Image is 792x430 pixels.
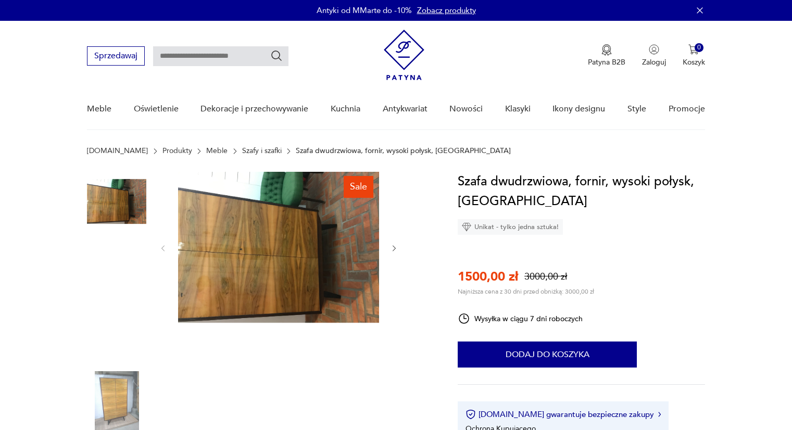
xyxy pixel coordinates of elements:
a: Klasyki [505,89,531,129]
div: Wysyłka w ciągu 7 dni roboczych [458,312,583,325]
a: Antykwariat [383,89,428,129]
img: Ikona diamentu [462,222,471,232]
button: Sprzedawaj [87,46,145,66]
p: Zaloguj [642,57,666,67]
button: 0Koszyk [683,44,705,67]
img: Zdjęcie produktu Szafa dwudrzwiowa, fornir, wysoki połysk, PRL [87,172,146,231]
button: [DOMAIN_NAME] gwarantuje bezpieczne zakupy [466,409,661,420]
p: Najniższa cena z 30 dni przed obniżką: 3000,00 zł [458,287,594,296]
p: Antyki od MMarte do -10% [317,5,412,16]
p: Szafa dwudrzwiowa, fornir, wysoki połysk, [GEOGRAPHIC_DATA] [296,147,511,155]
h1: Szafa dwudrzwiowa, fornir, wysoki połysk, [GEOGRAPHIC_DATA] [458,172,705,211]
button: Dodaj do koszyka [458,342,637,368]
p: 3000,00 zł [524,270,567,283]
a: Ikony designu [552,89,605,129]
img: Ikona certyfikatu [466,409,476,420]
div: Unikat - tylko jedna sztuka! [458,219,563,235]
a: Produkty [162,147,192,155]
p: Patyna B2B [588,57,625,67]
img: Zdjęcie produktu Szafa dwudrzwiowa, fornir, wysoki połysk, PRL [178,172,379,323]
a: Meble [87,89,111,129]
div: 0 [695,43,703,52]
a: Dekoracje i przechowywanie [200,89,308,129]
a: Promocje [669,89,705,129]
a: Nowości [449,89,483,129]
p: Koszyk [683,57,705,67]
img: Ikona medalu [601,44,612,56]
button: Szukaj [270,49,283,62]
img: Zdjęcie produktu Szafa dwudrzwiowa, fornir, wysoki połysk, PRL [87,305,146,364]
img: Patyna - sklep z meblami i dekoracjami vintage [384,30,424,80]
a: Szafy i szafki [242,147,282,155]
a: Oświetlenie [134,89,179,129]
a: [DOMAIN_NAME] [87,147,148,155]
p: 1500,00 zł [458,268,518,285]
div: Sale [344,176,373,198]
img: Ikonka użytkownika [649,44,659,55]
button: Zaloguj [642,44,666,67]
a: Style [627,89,646,129]
img: Zdjęcie produktu Szafa dwudrzwiowa, fornir, wysoki połysk, PRL [87,238,146,298]
a: Sprzedawaj [87,53,145,60]
img: Ikona koszyka [688,44,699,55]
a: Kuchnia [331,89,360,129]
a: Zobacz produkty [417,5,476,16]
a: Ikona medaluPatyna B2B [588,44,625,67]
img: Ikona strzałki w prawo [658,412,661,417]
button: Patyna B2B [588,44,625,67]
a: Meble [206,147,228,155]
